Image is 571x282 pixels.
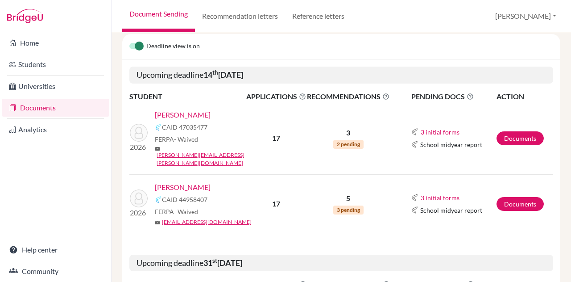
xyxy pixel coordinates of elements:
span: CAID 47035477 [162,122,207,132]
a: Analytics [2,121,109,139]
p: 2026 [130,142,148,152]
a: [PERSON_NAME] [155,182,211,193]
h5: Upcoming deadline [129,67,553,84]
a: Help center [2,241,109,259]
span: PENDING DOCS [411,91,496,102]
span: School midyear report [420,206,482,215]
img: Common App logo [411,194,418,201]
img: Common App logo [155,124,162,131]
img: Common App logo [411,141,418,148]
span: FERPA [155,207,198,216]
h5: Upcoming deadline [129,255,553,272]
p: 5 [307,193,389,204]
sup: st [212,257,217,264]
a: [PERSON_NAME][EMAIL_ADDRESS][PERSON_NAME][DOMAIN_NAME] [157,151,252,167]
button: [PERSON_NAME] [491,8,560,25]
span: - Waived [174,208,198,215]
span: mail [155,146,160,152]
span: APPLICATIONS [246,91,306,102]
span: FERPA [155,135,198,144]
a: Home [2,34,109,52]
a: Students [2,55,109,73]
span: RECOMMENDATIONS [307,91,389,102]
th: ACTION [496,91,553,102]
b: 17 [272,199,280,208]
span: 2 pending [333,140,364,149]
b: 31 [DATE] [203,258,242,268]
p: 3 [307,127,389,138]
span: School midyear report [420,140,482,149]
img: Common App logo [411,206,418,214]
span: CAID 44958407 [162,195,207,204]
a: Community [2,262,109,280]
img: Atzbach, Amelia [130,124,148,142]
th: STUDENT [129,91,246,102]
span: - Waived [174,135,198,143]
img: Common App logo [155,196,162,203]
a: Documents [497,197,544,211]
span: Deadline view is on [146,41,200,52]
img: Common App logo [411,128,418,135]
button: 3 initial forms [420,127,460,137]
a: Documents [2,99,109,117]
p: 2026 [130,207,148,218]
a: Documents [497,131,544,145]
sup: th [212,69,218,76]
span: 3 pending [333,206,364,215]
button: 3 initial forms [420,193,460,203]
img: Bridge-U [7,9,43,23]
img: Varde, Athena [130,189,148,207]
a: [PERSON_NAME] [155,109,211,120]
b: 14 [DATE] [203,70,243,80]
a: Universities [2,77,109,95]
a: [EMAIL_ADDRESS][DOMAIN_NAME] [162,218,252,226]
span: mail [155,220,160,225]
b: 17 [272,134,280,142]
